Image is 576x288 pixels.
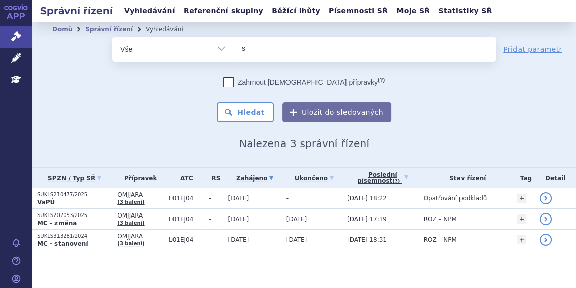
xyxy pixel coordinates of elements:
[204,168,223,188] th: RS
[286,236,307,243] span: [DATE]
[117,191,164,198] span: OMJJARA
[37,199,55,206] strong: VaPÚ
[326,4,391,18] a: Písemnosti SŘ
[117,241,144,246] a: (3 balení)
[52,26,72,33] a: Domů
[392,178,400,184] abbr: (?)
[424,195,487,202] span: Opatřování podkladů
[117,220,144,226] a: (3 balení)
[282,102,391,122] button: Uložit do sledovaných
[209,236,223,243] span: -
[378,77,385,83] abbr: (?)
[435,4,495,18] a: Statistiky SŘ
[424,215,457,223] span: ROZ – NPM
[228,215,249,223] span: [DATE]
[228,236,249,243] span: [DATE]
[286,215,307,223] span: [DATE]
[117,199,144,205] a: (3 balení)
[228,171,281,185] a: Zahájeno
[347,215,387,223] span: [DATE] 17:19
[112,168,164,188] th: Přípravek
[239,137,369,150] span: Nalezena 3 správní řízení
[269,4,323,18] a: Běžící lhůty
[286,195,289,202] span: -
[535,168,576,188] th: Detail
[37,212,112,219] p: SUKLS207053/2025
[347,195,387,202] span: [DATE] 18:22
[540,234,552,246] a: detail
[37,220,77,227] strong: MC - změna
[540,213,552,225] a: detail
[117,212,164,219] span: OMJJARA
[347,236,387,243] span: [DATE] 18:31
[228,195,249,202] span: [DATE]
[169,236,204,243] span: L01EJ04
[37,191,112,198] p: SUKLS210477/2025
[85,26,133,33] a: Správní řízení
[503,44,562,54] a: Přidat parametr
[181,4,266,18] a: Referenční skupiny
[223,77,385,87] label: Zahrnout [DEMOGRAPHIC_DATA] přípravky
[540,192,552,204] a: detail
[517,214,526,224] a: +
[517,235,526,244] a: +
[169,195,204,202] span: L01EJ04
[424,236,457,243] span: ROZ – NPM
[209,215,223,223] span: -
[146,22,196,37] li: Vyhledávání
[37,233,112,240] p: SUKLS313281/2024
[32,4,121,18] h2: Správní řízení
[286,171,342,185] a: Ukončeno
[209,195,223,202] span: -
[117,233,164,240] span: OMJJARA
[37,240,88,247] strong: MC - stanovení
[512,168,535,188] th: Tag
[517,194,526,203] a: +
[37,171,112,185] a: SPZN / Typ SŘ
[419,168,512,188] th: Stav řízení
[393,4,433,18] a: Moje SŘ
[164,168,204,188] th: ATC
[347,168,419,188] a: Poslednípísemnost(?)
[169,215,204,223] span: L01EJ04
[217,102,274,122] button: Hledat
[121,4,178,18] a: Vyhledávání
